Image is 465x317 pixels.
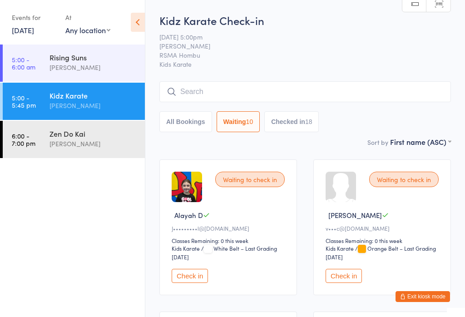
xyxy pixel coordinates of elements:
[49,62,137,73] div: [PERSON_NAME]
[49,129,137,139] div: Zen Do Kai
[172,224,287,232] div: J•••••••••l@[DOMAIN_NAME]
[369,172,439,187] div: Waiting to check in
[159,111,212,132] button: All Bookings
[172,237,287,244] div: Classes Remaining: 0 this week
[3,83,145,120] a: 5:00 -5:45 pmKidz Karate[PERSON_NAME]
[172,244,277,261] span: / White Belt – Last Grading [DATE]
[3,45,145,82] a: 5:00 -6:00 amRising Suns[PERSON_NAME]
[12,56,35,70] time: 5:00 - 6:00 am
[326,244,436,261] span: / Orange Belt – Last Grading [DATE]
[65,25,110,35] div: Any location
[3,121,145,158] a: 6:00 -7:00 pmZen Do Kai[PERSON_NAME]
[159,41,437,50] span: [PERSON_NAME]
[172,244,200,252] div: Kids Karate
[49,100,137,111] div: [PERSON_NAME]
[49,52,137,62] div: Rising Suns
[12,10,56,25] div: Events for
[246,118,253,125] div: 10
[12,132,35,147] time: 6:00 - 7:00 pm
[396,291,450,302] button: Exit kiosk mode
[159,50,437,59] span: RSMA Hombu
[159,13,451,28] h2: Kidz Karate Check-in
[12,25,34,35] a: [DATE]
[12,94,36,109] time: 5:00 - 5:45 pm
[305,118,312,125] div: 18
[159,81,451,102] input: Search
[326,269,362,283] button: Check in
[328,210,382,220] span: [PERSON_NAME]
[264,111,319,132] button: Checked in18
[217,111,260,132] button: Waiting10
[172,269,208,283] button: Check in
[215,172,285,187] div: Waiting to check in
[326,244,354,252] div: Kids Karate
[159,59,451,69] span: Kids Karate
[49,90,137,100] div: Kidz Karate
[172,172,202,202] img: image1750841261.png
[326,237,441,244] div: Classes Remaining: 0 this week
[65,10,110,25] div: At
[390,137,451,147] div: First name (ASC)
[174,210,203,220] span: Alayah D
[367,138,388,147] label: Sort by
[49,139,137,149] div: [PERSON_NAME]
[326,224,441,232] div: v•••c@[DOMAIN_NAME]
[159,32,437,41] span: [DATE] 5:00pm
